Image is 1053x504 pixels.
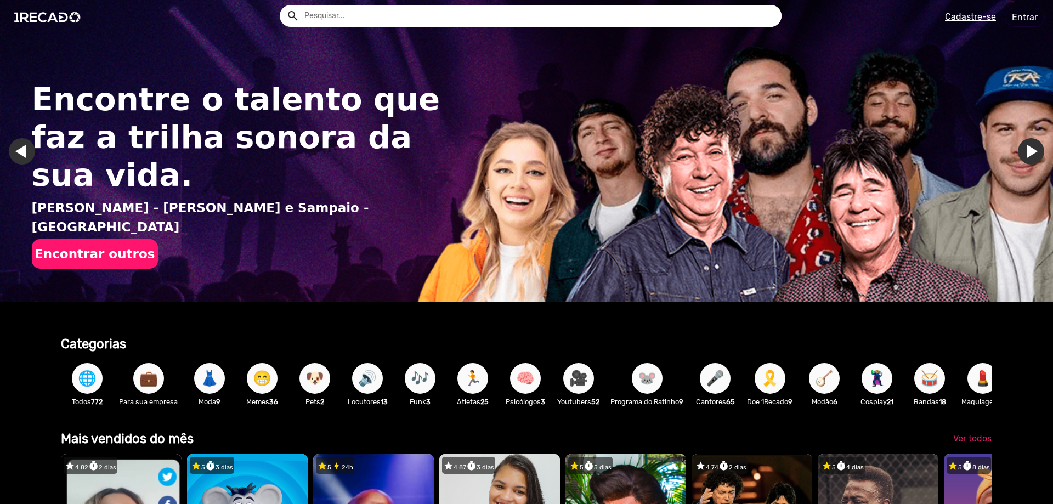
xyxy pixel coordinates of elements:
[411,363,429,394] span: 🎶
[1018,138,1044,165] a: Ir para o próximo slide
[381,398,388,406] b: 13
[480,398,489,406] b: 25
[967,363,998,394] button: 💄
[286,9,299,22] mat-icon: Example home icon
[638,363,656,394] span: 🐭
[426,398,431,406] b: 3
[761,363,779,394] span: 🎗️
[868,363,886,394] span: 🦹🏼‍♀️
[755,363,785,394] button: 🎗️
[833,398,837,406] b: 6
[945,12,996,22] u: Cadastre-se
[463,363,482,394] span: 🏃
[91,398,103,406] b: 772
[352,363,383,394] button: 🔊
[133,363,164,394] button: 💼
[569,363,588,394] span: 🎥
[247,363,278,394] button: 😁
[961,397,1004,407] p: Maquiagem
[914,363,945,394] button: 🥁
[294,397,336,407] p: Pets
[862,363,892,394] button: 🦹🏼‍♀️
[591,398,599,406] b: 52
[241,397,283,407] p: Memes
[726,398,735,406] b: 65
[803,397,845,407] p: Modão
[610,397,683,407] p: Programa do Ratinho
[216,398,220,406] b: 9
[815,363,834,394] span: 🪕
[700,363,731,394] button: 🎤
[505,397,546,407] p: Psicólogos
[887,398,893,406] b: 21
[347,397,388,407] p: Locutores
[516,363,535,394] span: 🧠
[973,363,992,394] span: 💄
[557,397,599,407] p: Youtubers
[856,397,898,407] p: Cosplay
[9,138,35,165] a: Ir para o último slide
[66,397,108,407] p: Todos
[72,363,103,394] button: 🌐
[61,431,194,446] b: Mais vendidos do mês
[1005,8,1045,27] a: Entrar
[78,363,97,394] span: 🌐
[909,397,950,407] p: Bandas
[679,398,683,406] b: 9
[253,363,271,394] span: 😁
[920,363,939,394] span: 🥁
[706,363,724,394] span: 🎤
[282,5,302,25] button: Example home icon
[61,336,126,352] b: Categorias
[269,398,278,406] b: 36
[809,363,840,394] button: 🪕
[299,363,330,394] button: 🐶
[563,363,594,394] button: 🎥
[32,199,453,236] p: [PERSON_NAME] - [PERSON_NAME] e Sampaio - [GEOGRAPHIC_DATA]
[510,363,541,394] button: 🧠
[457,363,488,394] button: 🏃
[632,363,663,394] button: 🐭
[694,397,736,407] p: Cantores
[119,397,178,407] p: Para sua empresa
[305,363,324,394] span: 🐶
[939,398,946,406] b: 18
[452,397,494,407] p: Atletas
[32,81,453,194] h1: Encontre o talento que faz a trilha sonora da sua vida.
[405,363,435,394] button: 🎶
[189,397,230,407] p: Moda
[953,433,992,444] span: Ver todos
[399,397,441,407] p: Funk
[358,363,377,394] span: 🔊
[194,363,225,394] button: 👗
[747,397,792,407] p: Doe 1Recado
[320,398,324,406] b: 2
[200,363,219,394] span: 👗
[32,239,158,269] button: Encontrar outros
[788,398,792,406] b: 9
[139,363,158,394] span: 💼
[541,398,545,406] b: 3
[296,5,782,27] input: Pesquisar...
